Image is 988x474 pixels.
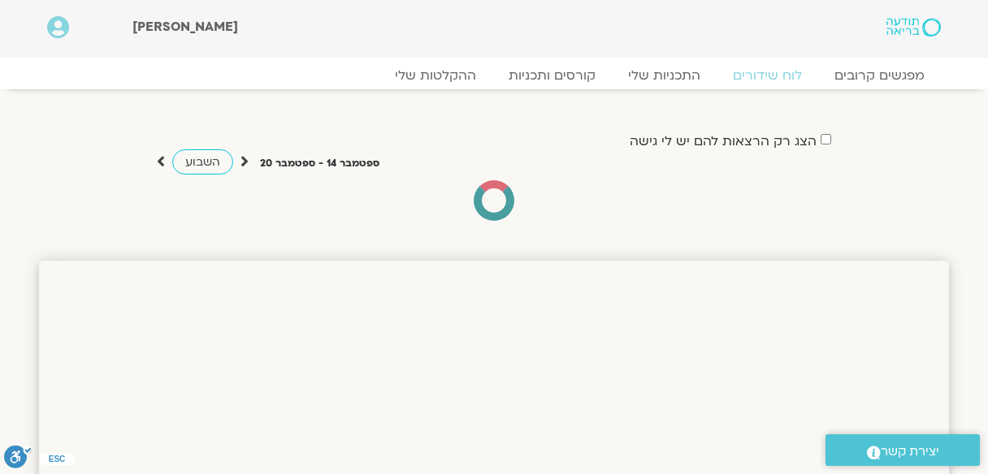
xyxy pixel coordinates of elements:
[881,441,939,463] span: יצירת קשר
[260,155,379,172] p: ספטמבר 14 - ספטמבר 20
[630,134,817,149] label: הצג רק הרצאות להם יש לי גישה
[717,67,818,84] a: לוח שידורים
[172,149,233,175] a: השבוע
[825,434,980,466] a: יצירת קשר
[818,67,941,84] a: מפגשים קרובים
[132,18,238,36] span: [PERSON_NAME]
[47,67,941,84] nav: Menu
[492,67,612,84] a: קורסים ותכניות
[185,154,220,170] span: השבוע
[379,67,492,84] a: ההקלטות שלי
[612,67,717,84] a: התכניות שלי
